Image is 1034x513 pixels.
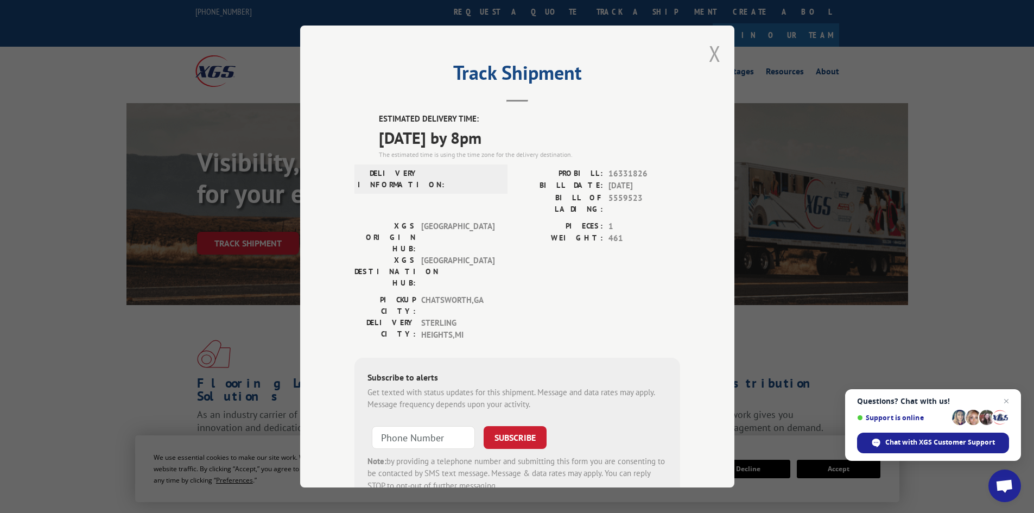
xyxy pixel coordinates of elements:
[367,387,667,411] div: Get texted with status updates for this shipment. Message and data rates may apply. Message frequ...
[421,220,494,255] span: [GEOGRAPHIC_DATA]
[367,371,667,387] div: Subscribe to alerts
[608,192,680,215] span: 5559523
[354,65,680,86] h2: Track Shipment
[379,150,680,160] div: The estimated time is using the time zone for the delivery destination.
[517,192,603,215] label: BILL OF LADING:
[421,255,494,289] span: [GEOGRAPHIC_DATA]
[988,470,1021,502] div: Open chat
[885,438,995,447] span: Chat with XGS Customer Support
[367,456,386,466] strong: Note:
[354,220,416,255] label: XGS ORIGIN HUB:
[367,455,667,492] div: by providing a telephone number and submitting this form you are consenting to be contacted by SM...
[421,317,494,341] span: STERLING HEIGHTS , MI
[379,125,680,150] span: [DATE] by 8pm
[857,397,1009,406] span: Questions? Chat with us!
[421,294,494,317] span: CHATSWORTH , GA
[857,414,948,422] span: Support is online
[517,232,603,245] label: WEIGHT:
[354,294,416,317] label: PICKUP CITY:
[484,426,547,449] button: SUBSCRIBE
[517,180,603,192] label: BILL DATE:
[608,220,680,233] span: 1
[608,168,680,180] span: 16331826
[379,113,680,125] label: ESTIMATED DELIVERY TIME:
[857,433,1009,453] div: Chat with XGS Customer Support
[354,255,416,289] label: XGS DESTINATION HUB:
[517,168,603,180] label: PROBILL:
[517,220,603,233] label: PIECES:
[709,39,721,68] button: Close modal
[372,426,475,449] input: Phone Number
[608,232,680,245] span: 461
[354,317,416,341] label: DELIVERY CITY:
[358,168,419,191] label: DELIVERY INFORMATION:
[1000,395,1013,408] span: Close chat
[608,180,680,192] span: [DATE]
